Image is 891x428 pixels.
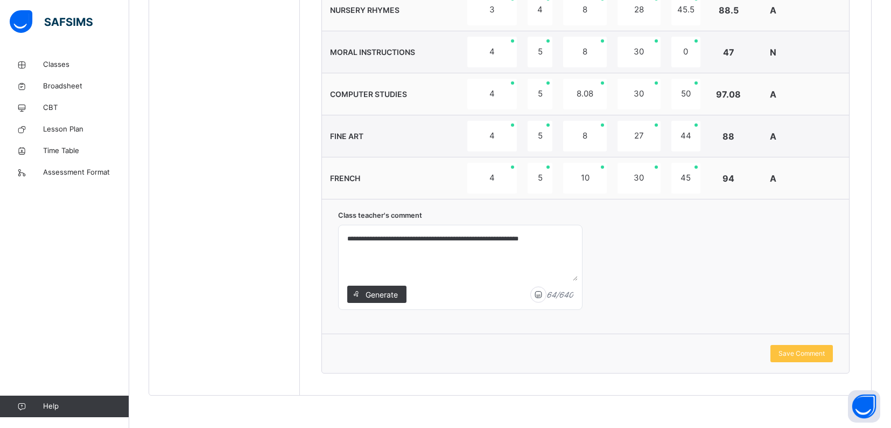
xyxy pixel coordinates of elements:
div: 30 [618,37,661,67]
div: 5 [528,37,552,67]
div: 5 [528,121,552,151]
div: 50 [671,79,700,109]
span: 47 [723,47,734,58]
span: NURSERY RHYMES [330,5,399,15]
div: 8.08 [563,79,606,109]
span: Class teacher's comment [338,210,583,220]
span: CBT [43,102,129,113]
span: Time Table [43,146,129,156]
div: 0 [671,37,700,67]
span: A [770,5,776,16]
div: 44 [671,121,700,151]
span: FINE ART [330,132,363,141]
span: 88.5 [719,5,739,16]
i: 64 / 640 [546,289,573,300]
div: 10 [563,163,606,194]
div: 4 [467,79,517,109]
span: 88 [722,131,734,142]
span: Lesson Plan [43,124,129,135]
div: 27 [618,121,661,151]
div: 30 [618,79,661,109]
div: 4 [467,37,517,67]
div: 4 [467,163,517,194]
img: safsims [10,10,93,33]
div: 5 [528,79,552,109]
div: 4 [467,121,517,151]
span: 97.08 [716,89,741,100]
button: Open asap [848,390,880,423]
div: 8 [563,121,606,151]
span: FRENCH [330,174,360,183]
div: 8 [563,37,606,67]
span: A [770,173,776,184]
span: Help [43,401,129,412]
img: icon [530,286,546,303]
span: COMPUTER STUDIES [330,89,407,99]
span: A [770,131,776,142]
span: Save Comment [778,349,825,358]
span: Assessment Format [43,167,129,178]
span: Broadsheet [43,81,129,92]
span: MORAL INSTRUCTIONS [330,47,415,57]
span: 94 [722,173,734,184]
span: A [770,89,776,100]
span: Generate [364,289,398,300]
div: 45 [671,163,700,194]
span: N [770,47,776,58]
div: 30 [618,163,661,194]
div: 5 [528,163,552,194]
span: Classes [43,59,129,70]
